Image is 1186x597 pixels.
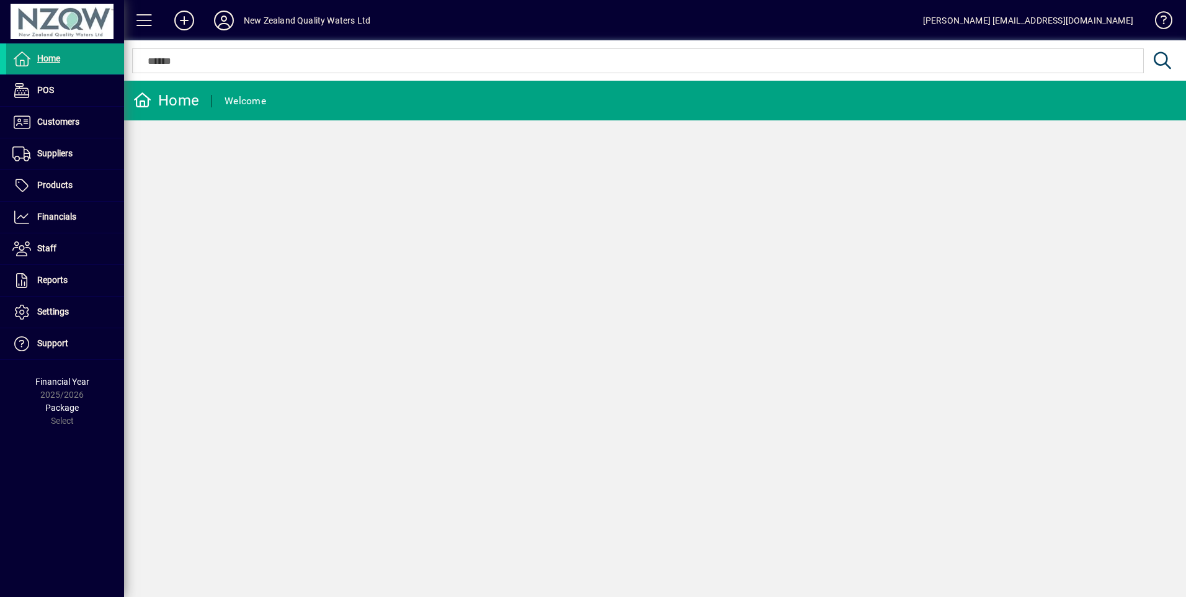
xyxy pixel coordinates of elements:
[6,328,124,359] a: Support
[37,53,60,63] span: Home
[6,297,124,328] a: Settings
[37,212,76,222] span: Financials
[37,243,56,253] span: Staff
[37,85,54,95] span: POS
[244,11,370,30] div: New Zealand Quality Waters Ltd
[37,148,73,158] span: Suppliers
[6,170,124,201] a: Products
[164,9,204,32] button: Add
[45,403,79,413] span: Package
[923,11,1133,30] div: [PERSON_NAME] [EMAIL_ADDRESS][DOMAIN_NAME]
[35,377,89,387] span: Financial Year
[6,233,124,264] a: Staff
[37,307,69,316] span: Settings
[37,338,68,348] span: Support
[6,265,124,296] a: Reports
[225,91,266,111] div: Welcome
[6,138,124,169] a: Suppliers
[6,107,124,138] a: Customers
[1146,2,1170,43] a: Knowledge Base
[6,75,124,106] a: POS
[37,275,68,285] span: Reports
[37,180,73,190] span: Products
[204,9,244,32] button: Profile
[37,117,79,127] span: Customers
[6,202,124,233] a: Financials
[133,91,199,110] div: Home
